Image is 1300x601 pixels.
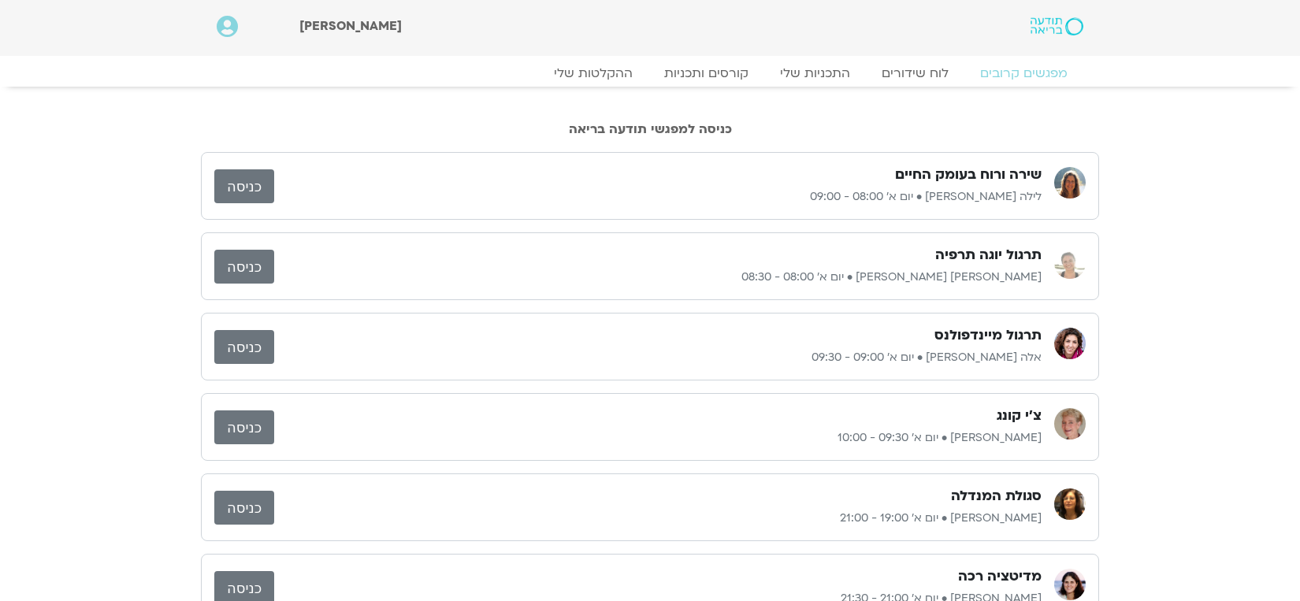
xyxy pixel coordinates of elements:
[214,169,274,203] a: כניסה
[274,348,1042,367] p: אלה [PERSON_NAME] • יום א׳ 09:00 - 09:30
[1054,167,1086,198] img: לילה קמחי
[895,165,1042,184] h3: שירה ורוח בעומק החיים
[951,487,1042,506] h3: סגולת המנדלה
[214,250,274,284] a: כניסה
[1054,328,1086,359] img: אלה טולנאי
[201,122,1099,136] h2: כניסה למפגשי תודעה בריאה
[274,187,1042,206] p: לילה [PERSON_NAME] • יום א׳ 08:00 - 09:00
[1054,569,1086,600] img: מיכל גורל
[1054,488,1086,520] img: רונית הולנדר
[866,65,964,81] a: לוח שידורים
[1054,408,1086,440] img: חני שלם
[274,428,1042,447] p: [PERSON_NAME] • יום א׳ 09:30 - 10:00
[214,330,274,364] a: כניסה
[274,268,1042,287] p: [PERSON_NAME] [PERSON_NAME] • יום א׳ 08:00 - 08:30
[997,406,1042,425] h3: צ'י קונג
[935,246,1042,265] h3: תרגול יוגה תרפיה
[764,65,866,81] a: התכניות שלי
[648,65,764,81] a: קורסים ותכניות
[274,509,1042,528] p: [PERSON_NAME] • יום א׳ 19:00 - 21:00
[217,65,1083,81] nav: Menu
[934,326,1042,345] h3: תרגול מיינדפולנס
[1054,247,1086,279] img: סיגל כהן
[958,567,1042,586] h3: מדיטציה רכה
[214,491,274,525] a: כניסה
[214,410,274,444] a: כניסה
[538,65,648,81] a: ההקלטות שלי
[299,17,402,35] span: [PERSON_NAME]
[964,65,1083,81] a: מפגשים קרובים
